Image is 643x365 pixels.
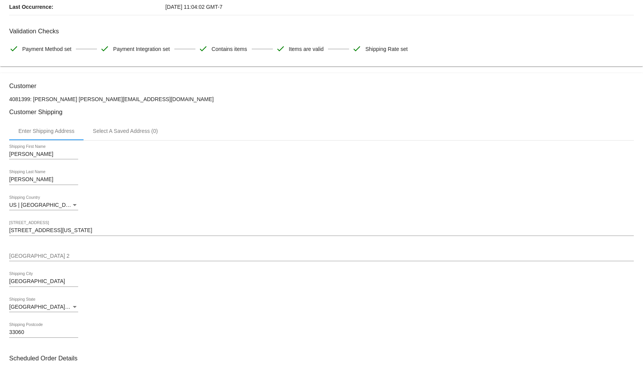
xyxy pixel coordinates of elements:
[198,44,208,53] mat-icon: check
[100,44,109,53] mat-icon: check
[9,329,78,336] input: Shipping Postcode
[9,82,634,90] h3: Customer
[166,4,223,10] span: [DATE] 11:04:02 GMT-7
[9,44,18,53] mat-icon: check
[289,41,324,57] span: Items are valid
[9,278,78,285] input: Shipping City
[9,96,634,102] p: 4081399: [PERSON_NAME] [PERSON_NAME][EMAIL_ADDRESS][DOMAIN_NAME]
[113,41,170,57] span: Payment Integration set
[352,44,361,53] mat-icon: check
[9,177,78,183] input: Shipping Last Name
[9,228,634,234] input: Shipping Street 1
[18,128,74,134] div: Enter Shipping Address
[9,304,99,310] span: [GEOGRAPHIC_DATA] | [US_STATE]
[9,202,77,208] span: US | [GEOGRAPHIC_DATA]
[9,202,78,208] mat-select: Shipping Country
[22,41,71,57] span: Payment Method set
[9,108,634,116] h3: Customer Shipping
[9,28,634,35] h3: Validation Checks
[9,151,78,157] input: Shipping First Name
[212,41,247,57] span: Contains items
[365,41,408,57] span: Shipping Rate set
[93,128,158,134] div: Select A Saved Address (0)
[9,355,634,362] h3: Scheduled Order Details
[9,253,634,259] input: Shipping Street 2
[9,304,78,310] mat-select: Shipping State
[276,44,285,53] mat-icon: check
